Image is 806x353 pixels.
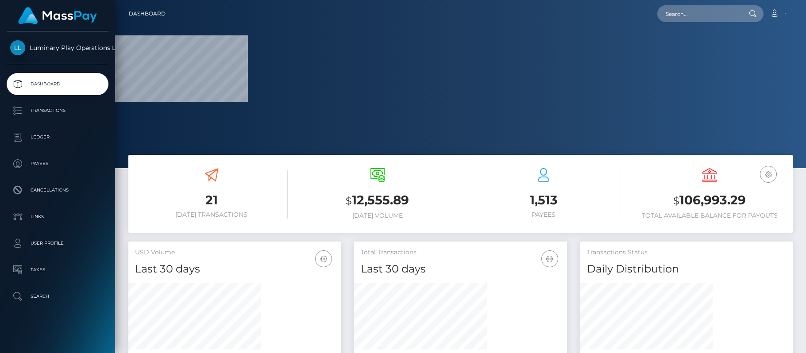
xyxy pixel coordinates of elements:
[7,153,108,175] a: Payees
[633,192,786,210] h3: 106,993.29
[657,5,740,22] input: Search...
[10,130,105,144] p: Ledger
[135,211,288,219] h6: [DATE] Transactions
[7,259,108,281] a: Taxes
[10,104,105,117] p: Transactions
[633,212,786,219] h6: Total Available Balance for Payouts
[10,237,105,250] p: User Profile
[361,248,560,257] h5: Total Transactions
[10,157,105,170] p: Payees
[587,248,786,257] h5: Transactions Status
[135,192,288,209] h3: 21
[301,192,454,210] h3: 12,555.89
[467,192,620,209] h3: 1,513
[7,285,108,307] a: Search
[587,261,786,277] h4: Daily Distribution
[10,184,105,197] p: Cancellations
[10,263,105,276] p: Taxes
[7,100,108,122] a: Transactions
[7,232,108,254] a: User Profile
[7,179,108,201] a: Cancellations
[135,261,334,277] h4: Last 30 days
[361,261,560,277] h4: Last 30 days
[10,210,105,223] p: Links
[673,195,679,207] small: $
[10,290,105,303] p: Search
[346,195,352,207] small: $
[10,40,25,55] img: Luminary Play Operations Limited
[7,44,108,52] span: Luminary Play Operations Limited
[301,212,454,219] h6: [DATE] Volume
[135,248,334,257] h5: USD Volume
[7,126,108,148] a: Ledger
[129,4,166,23] a: Dashboard
[18,7,97,24] img: MassPay Logo
[467,211,620,219] h6: Payees
[7,206,108,228] a: Links
[7,73,108,95] a: Dashboard
[10,77,105,91] p: Dashboard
